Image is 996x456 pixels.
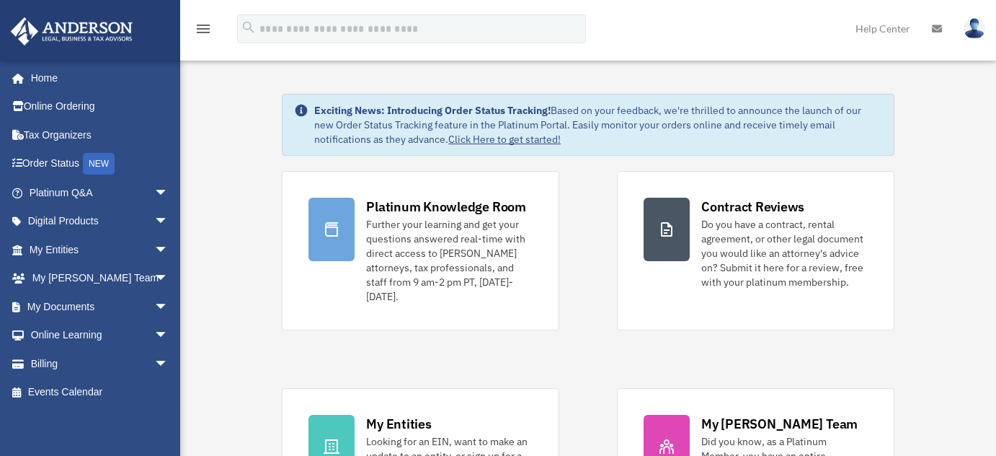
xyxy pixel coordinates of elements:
div: Do you have a contract, rental agreement, or other legal document you would like an attorney's ad... [701,217,868,289]
span: arrow_drop_down [154,264,183,294]
strong: Exciting News: Introducing Order Status Tracking! [314,104,551,117]
a: Billingarrow_drop_down [10,349,190,378]
div: Further your learning and get your questions answered real-time with direct access to [PERSON_NAM... [366,217,533,304]
a: Events Calendar [10,378,190,407]
a: Platinum Knowledge Room Further your learning and get your questions answered real-time with dire... [282,171,559,330]
a: Click Here to get started! [448,133,561,146]
a: Home [10,63,183,92]
a: Platinum Q&Aarrow_drop_down [10,178,190,207]
span: arrow_drop_down [154,292,183,322]
a: Order StatusNEW [10,149,190,179]
a: Digital Productsarrow_drop_down [10,207,190,236]
a: My [PERSON_NAME] Teamarrow_drop_down [10,264,190,293]
div: NEW [83,153,115,175]
i: search [241,19,257,35]
div: My Entities [366,415,431,433]
span: arrow_drop_down [154,235,183,265]
i: menu [195,20,212,38]
a: My Entitiesarrow_drop_down [10,235,190,264]
a: Online Learningarrow_drop_down [10,321,190,350]
a: My Documentsarrow_drop_down [10,292,190,321]
img: Anderson Advisors Platinum Portal [6,17,137,45]
div: Platinum Knowledge Room [366,198,526,216]
span: arrow_drop_down [154,178,183,208]
span: arrow_drop_down [154,349,183,379]
div: Based on your feedback, we're thrilled to announce the launch of our new Order Status Tracking fe... [314,103,882,146]
div: My [PERSON_NAME] Team [701,415,858,433]
a: menu [195,25,212,38]
span: arrow_drop_down [154,321,183,351]
span: arrow_drop_down [154,207,183,237]
a: Online Ordering [10,92,190,121]
img: User Pic [964,18,985,39]
a: Tax Organizers [10,120,190,149]
div: Contract Reviews [701,198,804,216]
a: Contract Reviews Do you have a contract, rental agreement, or other legal document you would like... [617,171,894,330]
